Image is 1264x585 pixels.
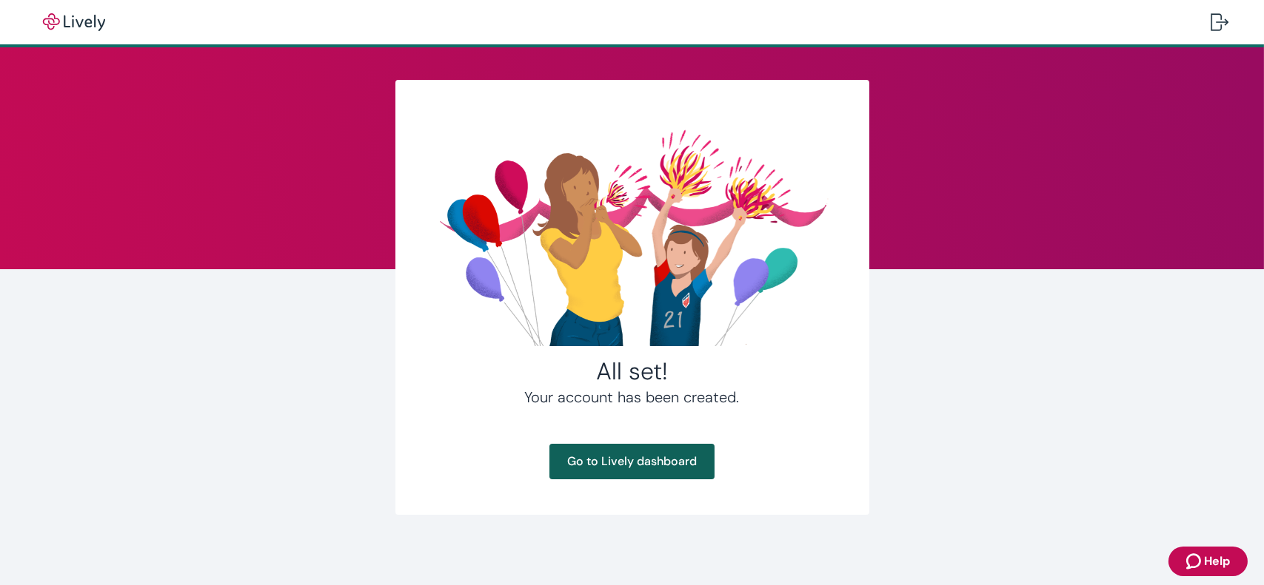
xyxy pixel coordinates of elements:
[33,13,116,31] img: Lively
[1199,4,1240,40] button: Log out
[431,386,834,408] h4: Your account has been created.
[431,356,834,386] h2: All set!
[1204,552,1230,570] span: Help
[549,444,715,479] a: Go to Lively dashboard
[1168,547,1248,576] button: Zendesk support iconHelp
[1186,552,1204,570] svg: Zendesk support icon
